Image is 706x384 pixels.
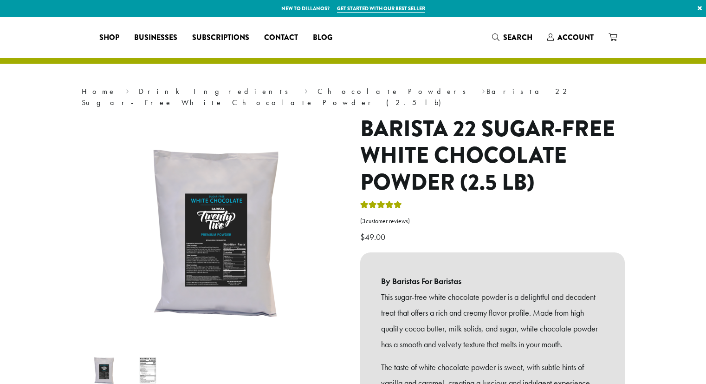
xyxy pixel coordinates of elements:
[360,232,388,242] bdi: 49.00
[381,289,604,352] p: This sugar-free white chocolate powder is a delightful and decadent treat that offers a rich and ...
[485,30,540,45] a: Search
[126,83,129,97] span: ›
[264,32,298,44] span: Contact
[139,86,294,96] a: Drink Ingredients
[82,86,625,108] nav: Breadcrumb
[360,232,365,242] span: $
[99,32,119,44] span: Shop
[134,32,177,44] span: Businesses
[482,83,485,97] span: ›
[360,116,625,196] h1: Barista 22 Sugar-Free White Chocolate Powder (2.5 lb)
[360,217,625,226] a: (3customer reviews)
[304,83,308,97] span: ›
[317,86,472,96] a: Chocolate Powders
[360,199,402,213] div: Rated 5.00 out of 5
[82,86,116,96] a: Home
[503,32,532,43] span: Search
[192,32,249,44] span: Subscriptions
[381,273,604,289] b: By Baristas For Baristas
[98,116,330,348] img: Barista 22 Sugar Free White Chocolate Powder
[557,32,594,43] span: Account
[92,30,127,45] a: Shop
[337,5,425,13] a: Get started with our best seller
[313,32,332,44] span: Blog
[362,217,366,225] span: 3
